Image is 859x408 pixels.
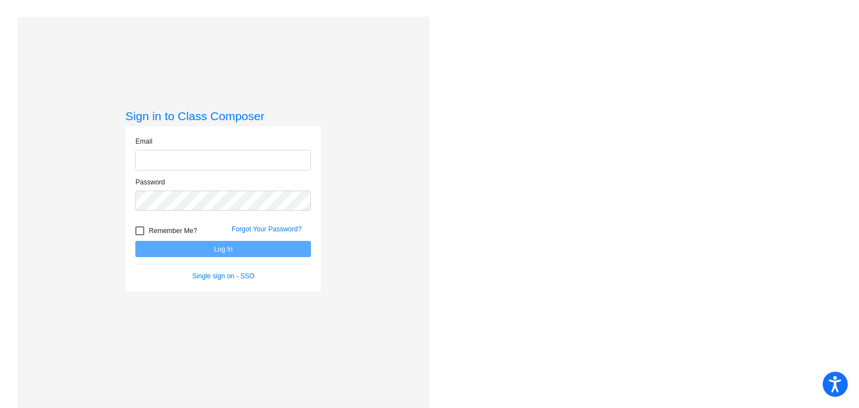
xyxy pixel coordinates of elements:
h3: Sign in to Class Composer [125,109,321,123]
button: Log In [135,241,311,257]
label: Email [135,136,152,146]
label: Password [135,177,165,187]
a: Single sign on - SSO [192,272,254,280]
span: Remember Me? [149,224,197,238]
a: Forgot Your Password? [232,225,301,233]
